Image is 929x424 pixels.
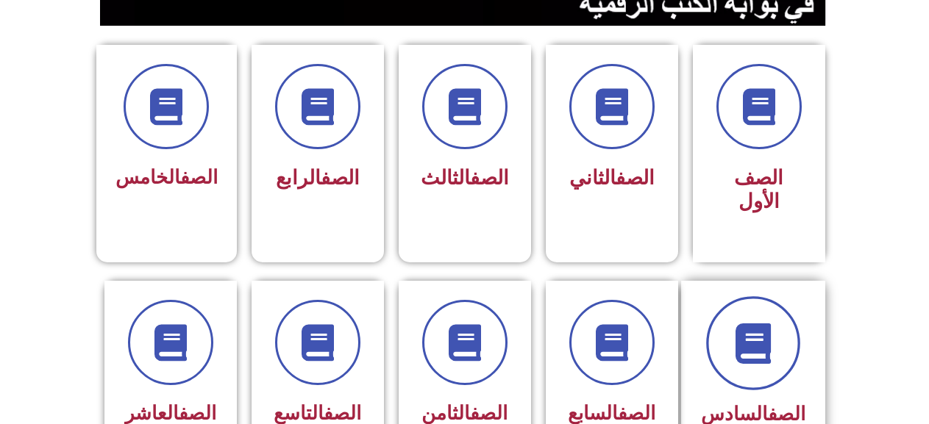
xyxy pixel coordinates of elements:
a: الصف [618,402,655,424]
a: الصف [470,402,508,424]
a: الصف [179,402,216,424]
span: الثالث [421,166,509,190]
a: الصف [616,166,655,190]
span: السابع [568,402,655,424]
span: التاسع [274,402,361,424]
span: الصف الأول [734,166,783,213]
span: الثاني [569,166,655,190]
span: الرابع [276,166,360,190]
span: الخامس [115,166,218,188]
a: الصف [470,166,509,190]
a: الصف [324,402,361,424]
span: الثامن [421,402,508,424]
a: الصف [321,166,360,190]
span: العاشر [125,402,216,424]
a: الصف [180,166,218,188]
